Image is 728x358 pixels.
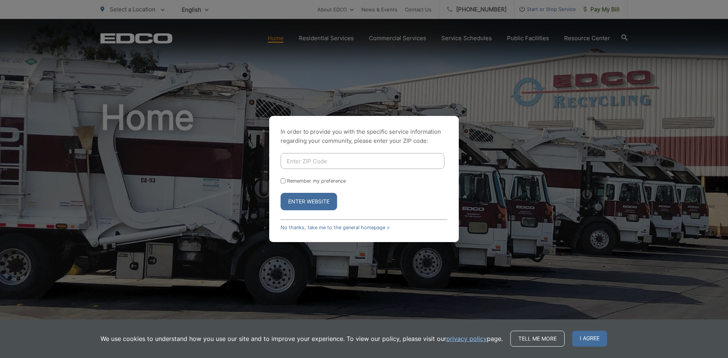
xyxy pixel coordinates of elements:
[281,153,444,169] input: Enter ZIP Code
[281,127,447,145] p: In order to provide you with the specific service information regarding your community, please en...
[287,178,346,184] label: Remember my preference
[572,331,607,347] span: I agree
[446,334,487,343] a: privacy policy
[100,334,503,343] p: We use cookies to understand how you use our site and to improve your experience. To view our pol...
[281,193,337,210] button: Enter Website
[281,225,390,230] a: No thanks, take me to the general homepage >
[510,331,565,347] a: Tell me more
